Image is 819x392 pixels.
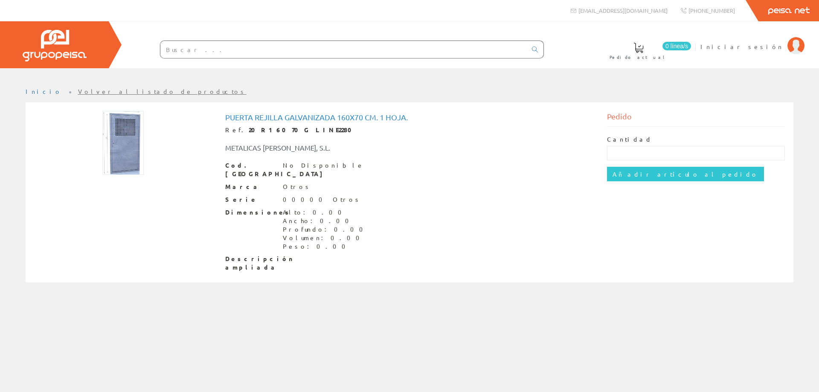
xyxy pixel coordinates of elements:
img: Grupo Peisa [23,30,87,61]
a: Iniciar sesión [700,35,804,44]
span: Pedido actual [610,53,668,61]
span: [EMAIL_ADDRESS][DOMAIN_NAME] [578,7,668,14]
span: Serie [225,195,276,204]
div: No Disponible [283,161,364,170]
span: [PHONE_NUMBER] [688,7,735,14]
div: Alto: 0.00 [283,208,368,217]
div: Peso: 0.00 [283,242,368,251]
span: Descripción ampliada [225,255,276,272]
span: Cod. [GEOGRAPHIC_DATA] [225,161,276,178]
div: Otros [283,183,311,191]
div: Profundo: 0.00 [283,225,368,234]
h1: Puerta rejilla galvanizada 160x70 cm. 1 hoja. [225,113,594,122]
strong: 20R16070G LINE2280 [249,126,357,134]
span: Marca [225,183,276,191]
label: Cantidad [607,135,652,144]
span: 0 línea/s [662,42,691,50]
input: Añadir artículo al pedido [607,167,764,181]
input: Buscar ... [160,41,527,58]
span: Iniciar sesión [700,42,783,51]
div: Pedido [607,111,785,127]
div: METALICAS [PERSON_NAME], S.L. [219,143,441,153]
div: Ref. [225,126,594,134]
img: Foto artículo Puerta rejilla galvanizada 160x70 cm. 1 hoja. (96.72131147541x150) [102,111,144,175]
div: Ancho: 0.00 [283,217,368,225]
span: Dimensiones [225,208,276,217]
a: Inicio [26,87,62,95]
div: Volumen: 0.00 [283,234,368,242]
a: Volver al listado de productos [78,87,247,95]
div: 00000 Otros [283,195,361,204]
